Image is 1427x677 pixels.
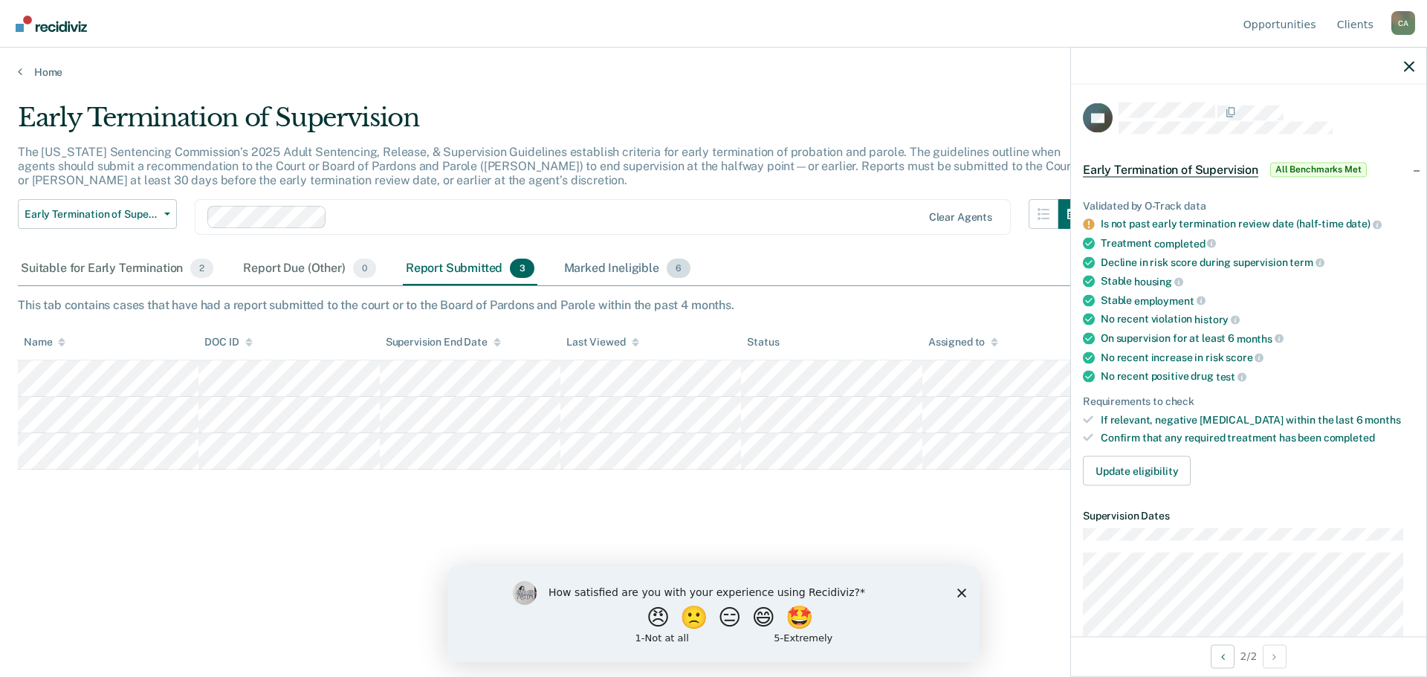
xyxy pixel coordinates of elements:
div: Early Termination of Supervision [18,103,1088,145]
span: completed [1324,432,1375,444]
div: C A [1391,11,1415,35]
a: Home [18,65,1409,79]
span: test [1216,370,1246,382]
span: All Benchmarks Met [1270,162,1367,177]
span: 0 [353,259,376,278]
div: Stable [1101,294,1414,307]
div: No recent violation [1101,313,1414,326]
button: Previous Opportunity [1211,644,1235,668]
div: Treatment [1101,236,1414,250]
div: Confirm that any required treatment has been [1101,432,1414,444]
div: Stable [1101,275,1414,288]
span: term [1290,256,1324,268]
div: If relevant, negative [MEDICAL_DATA] within the last 6 [1101,413,1414,426]
div: Name [24,336,65,349]
span: months [1365,413,1400,425]
button: Profile dropdown button [1391,11,1415,35]
p: The [US_STATE] Sentencing Commission’s 2025 Adult Sentencing, Release, & Supervision Guidelines e... [18,145,1075,187]
div: Clear agents [929,211,992,224]
span: 2 [190,259,213,278]
div: Marked Ineligible [561,253,694,285]
span: months [1237,332,1284,344]
div: 2 / 2 [1071,636,1426,676]
div: Validated by O-Track data [1083,199,1414,212]
span: Early Termination of Supervision [1083,162,1258,177]
span: employment [1134,294,1205,306]
div: Report Submitted [403,253,537,285]
div: On supervision for at least 6 [1101,331,1414,345]
button: Next Opportunity [1263,644,1287,668]
div: Is not past early termination review date (half-time date) [1101,218,1414,231]
div: This tab contains cases that have had a report submitted to the court or to the Board of Pardons ... [18,298,1409,312]
span: completed [1154,237,1217,249]
div: Status [747,336,779,349]
span: score [1226,352,1263,363]
span: housing [1134,275,1183,287]
div: Assigned to [928,336,998,349]
div: Report Due (Other) [240,253,378,285]
img: Recidiviz [16,16,87,32]
span: 3 [510,259,534,278]
div: DOC ID [204,336,252,349]
div: Early Termination of SupervisionAll Benchmarks Met [1071,146,1426,193]
div: Decline in risk score during supervision [1101,256,1414,269]
span: history [1194,314,1240,325]
button: Update eligibility [1083,456,1191,486]
div: No recent increase in risk [1101,351,1414,364]
div: Suitable for Early Termination [18,253,216,285]
div: Last Viewed [566,336,638,349]
div: Supervision End Date [386,336,501,349]
dt: Supervision Dates [1083,510,1414,522]
div: No recent positive drug [1101,370,1414,383]
span: Early Termination of Supervision [25,208,158,221]
div: Requirements to check [1083,395,1414,407]
iframe: Survey by Kim from Recidiviz [447,566,980,662]
span: 6 [667,259,690,278]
